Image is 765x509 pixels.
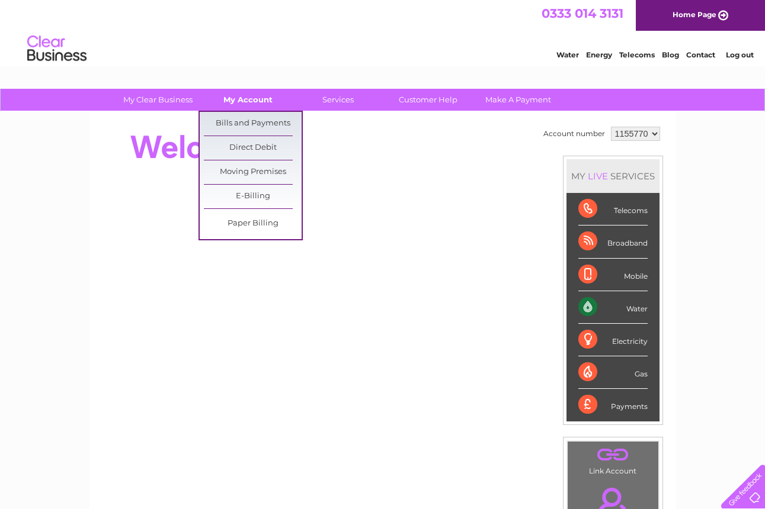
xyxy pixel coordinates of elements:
div: Broadband [578,225,648,258]
a: Log out [726,50,754,59]
a: 0333 014 3131 [542,6,623,21]
a: My Clear Business [109,89,207,111]
div: Telecoms [578,193,648,225]
a: Contact [686,50,715,59]
td: Link Account [567,441,659,478]
div: Gas [578,356,648,389]
a: Paper Billing [204,212,302,236]
a: E-Billing [204,185,302,208]
div: Electricity [578,324,648,356]
div: MY SERVICES [566,159,660,193]
div: Water [578,291,648,324]
a: My Account [199,89,297,111]
div: Payments [578,389,648,421]
a: Energy [586,50,612,59]
a: Customer Help [379,89,477,111]
div: Clear Business is a trading name of Verastar Limited (registered in [GEOGRAPHIC_DATA] No. 3667643... [103,7,663,57]
a: Bills and Payments [204,112,302,136]
a: Make A Payment [469,89,567,111]
a: Direct Debit [204,136,302,160]
a: Services [289,89,387,111]
div: Mobile [578,259,648,291]
a: . [571,444,655,465]
div: LIVE [585,170,610,182]
a: Water [556,50,579,59]
td: Account number [540,124,608,144]
a: Moving Premises [204,160,302,184]
a: Blog [662,50,679,59]
a: Telecoms [619,50,655,59]
img: logo.png [27,31,87,67]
